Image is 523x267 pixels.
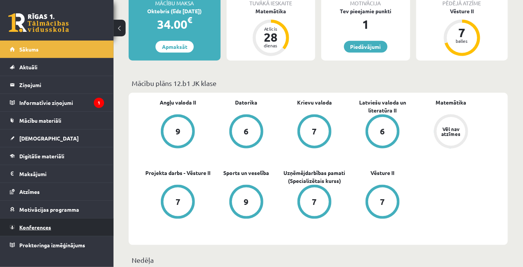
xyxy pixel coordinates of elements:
a: Piedāvājumi [344,41,388,53]
a: Projekta darbs - Vēsture II [145,169,210,177]
a: Rīgas 1. Tālmācības vidusskola [8,13,69,32]
span: Konferences [19,224,51,231]
div: 7 [176,198,181,206]
a: Latviešu valoda un literatūra II [349,98,417,114]
span: Digitālie materiāli [19,153,64,159]
div: 28 [260,31,282,43]
div: dienas [260,43,282,48]
a: Apmaksāt [156,41,194,53]
div: Atlicis [260,27,282,31]
p: Mācību plāns 12.b1 JK klase [132,78,505,88]
a: Digitālie materiāli [10,147,104,165]
span: Atzīmes [19,188,40,195]
a: Matemātika Atlicis 28 dienas [227,7,316,57]
legend: Ziņojumi [19,76,104,94]
a: Maksājumi [10,165,104,183]
div: 9 [244,198,249,206]
span: Proktoringa izmēģinājums [19,242,85,248]
div: Matemātika [227,7,316,15]
a: Datorika [235,98,257,106]
div: Oktobris (līdz [DATE]) [129,7,221,15]
div: Vēsture II [416,7,508,15]
a: [DEMOGRAPHIC_DATA] [10,130,104,147]
a: 9 [144,114,212,150]
div: 7 [312,198,317,206]
a: Mācību materiāli [10,112,104,129]
a: Matemātika [436,98,466,106]
a: 6 [349,114,417,150]
div: Tev pieejamie punkti [321,7,410,15]
a: 9 [212,185,280,220]
a: Proktoringa izmēģinājums [10,236,104,254]
a: Vēsture II [371,169,395,177]
div: 34.00 [129,15,221,33]
span: [DEMOGRAPHIC_DATA] [19,135,79,142]
a: Sākums [10,41,104,58]
span: Motivācijas programma [19,206,79,213]
a: Ziņojumi [10,76,104,94]
div: 6 [244,127,249,136]
p: Nedēļa [132,255,505,265]
a: 7 [349,185,417,220]
a: Atzīmes [10,183,104,200]
a: Sports un veselība [223,169,269,177]
a: Uzņēmējdarbības pamati (Specializētais kurss) [280,169,349,185]
a: 7 [280,185,349,220]
a: Konferences [10,219,104,236]
a: Angļu valoda II [160,98,196,106]
div: Vēl nav atzīmes [441,126,462,136]
a: Aktuāli [10,58,104,76]
a: Vēl nav atzīmes [417,114,485,150]
i: 1 [94,98,104,108]
a: Informatīvie ziņojumi1 [10,94,104,111]
span: € [187,14,192,25]
span: Aktuāli [19,64,37,70]
div: 7 [451,27,473,39]
div: 1 [321,15,410,33]
div: 7 [380,198,385,206]
a: 7 [144,185,212,220]
legend: Maksājumi [19,165,104,183]
legend: Informatīvie ziņojumi [19,94,104,111]
a: Motivācijas programma [10,201,104,218]
span: Mācību materiāli [19,117,61,124]
div: 7 [312,127,317,136]
div: balles [451,39,473,43]
a: Krievu valoda [297,98,332,106]
a: Vēsture II 7 balles [416,7,508,57]
div: 6 [380,127,385,136]
div: 9 [176,127,181,136]
a: 6 [212,114,280,150]
a: 7 [280,114,349,150]
span: Sākums [19,46,39,53]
